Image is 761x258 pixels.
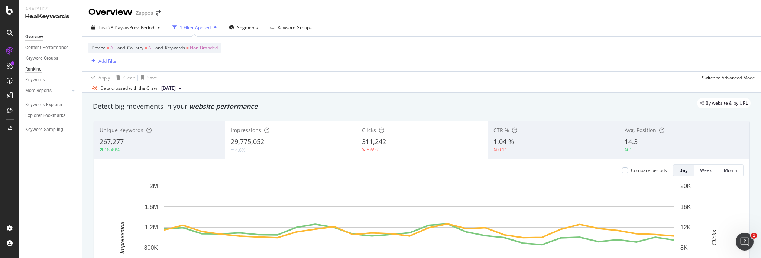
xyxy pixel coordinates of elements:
span: and [117,45,125,51]
button: Clear [113,72,135,84]
div: Ranking [25,65,42,73]
div: Compare periods [631,167,667,173]
div: Month [724,167,737,173]
text: 8K [680,245,688,251]
text: 2M [150,183,158,189]
div: 1 [629,147,632,153]
div: Explorer Bookmarks [25,112,65,120]
div: Switch to Advanced Mode [702,75,755,81]
span: 1 [751,233,757,239]
span: Last 28 Days [98,25,125,31]
span: 14.3 [625,137,638,146]
div: Apply [98,75,110,81]
span: Impressions [231,127,261,134]
div: Overview [88,6,133,19]
a: Overview [25,33,77,41]
a: Explorer Bookmarks [25,112,77,120]
div: Keywords [25,76,45,84]
a: Keywords Explorer [25,101,77,109]
span: Clicks [362,127,376,134]
a: Keyword Groups [25,55,77,62]
button: Month [718,164,744,176]
div: Content Performance [25,44,68,52]
div: arrow-right-arrow-left [156,10,161,16]
div: Keyword Sampling [25,126,63,134]
span: and [155,45,163,51]
div: Data crossed with the Crawl [100,85,158,92]
span: Segments [237,25,258,31]
text: 16K [680,203,691,210]
button: Apply [88,72,110,84]
div: Clear [123,75,135,81]
img: Equal [231,149,234,151]
text: Impressions [119,222,125,254]
button: Week [694,164,718,176]
span: 2025 Sep. 15th [161,85,176,92]
div: Save [147,75,157,81]
span: vs Prev. Period [125,25,154,31]
span: 311,242 [362,137,386,146]
div: Keywords Explorer [25,101,62,109]
div: Overview [25,33,43,41]
button: Save [138,72,157,84]
div: More Reports [25,87,52,95]
span: Country [127,45,143,51]
span: = [186,45,189,51]
a: More Reports [25,87,69,95]
text: 1.2M [145,224,158,231]
span: All [148,43,153,53]
div: 4.6% [235,147,245,153]
div: 5.69% [367,147,379,153]
span: = [145,45,147,51]
span: Non-Branded [190,43,218,53]
button: Switch to Advanced Mode [699,72,755,84]
button: [DATE] [158,84,185,93]
div: Keyword Groups [25,55,58,62]
div: RealKeywords [25,12,76,21]
a: Ranking [25,65,77,73]
text: 800K [144,245,158,251]
span: By website & by URL [706,101,748,105]
button: Last 28 DaysvsPrev. Period [88,22,163,33]
a: Keywords [25,76,77,84]
div: legacy label [697,98,751,108]
span: 267,277 [100,137,124,146]
div: 18.49% [104,147,120,153]
text: 1.6M [145,203,158,210]
div: Keyword Groups [278,25,312,31]
text: 20K [680,183,691,189]
span: 1.04 % [493,137,514,146]
a: Content Performance [25,44,77,52]
span: 29,775,052 [231,137,264,146]
button: Segments [226,22,261,33]
span: All [110,43,116,53]
a: Keyword Sampling [25,126,77,134]
iframe: Intercom live chat [736,233,754,251]
button: Keyword Groups [267,22,315,33]
text: Clicks [711,230,718,246]
div: 1 Filter Applied [180,25,211,31]
div: 0.11 [498,147,507,153]
button: 1 Filter Applied [169,22,220,33]
span: Unique Keywords [100,127,143,134]
span: CTR % [493,127,509,134]
span: Device [91,45,106,51]
div: Zappos [136,9,153,17]
button: Day [673,164,694,176]
text: 12K [680,224,691,231]
div: Day [679,167,688,173]
span: = [107,45,109,51]
div: Add Filter [98,58,118,64]
span: Avg. Position [625,127,656,134]
div: Week [700,167,712,173]
div: Analytics [25,6,76,12]
button: Add Filter [88,56,118,65]
span: Keywords [165,45,185,51]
